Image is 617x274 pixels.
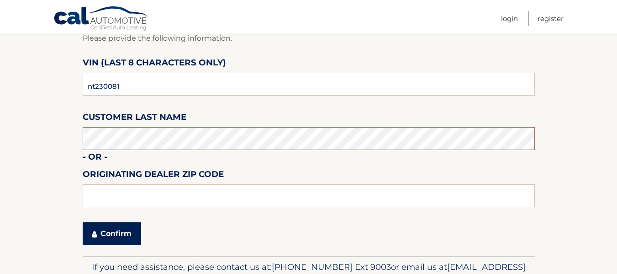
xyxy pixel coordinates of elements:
[272,262,391,272] span: [PHONE_NUMBER] Ext 9003
[83,222,141,245] button: Confirm
[83,56,226,73] label: VIN (last 8 characters only)
[538,11,564,26] a: Register
[83,167,224,184] label: Originating Dealer Zip Code
[83,110,186,127] label: Customer Last Name
[501,11,518,26] a: Login
[83,150,107,167] label: - or -
[53,6,149,32] a: Cal Automotive
[83,32,535,45] p: Please provide the following information.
